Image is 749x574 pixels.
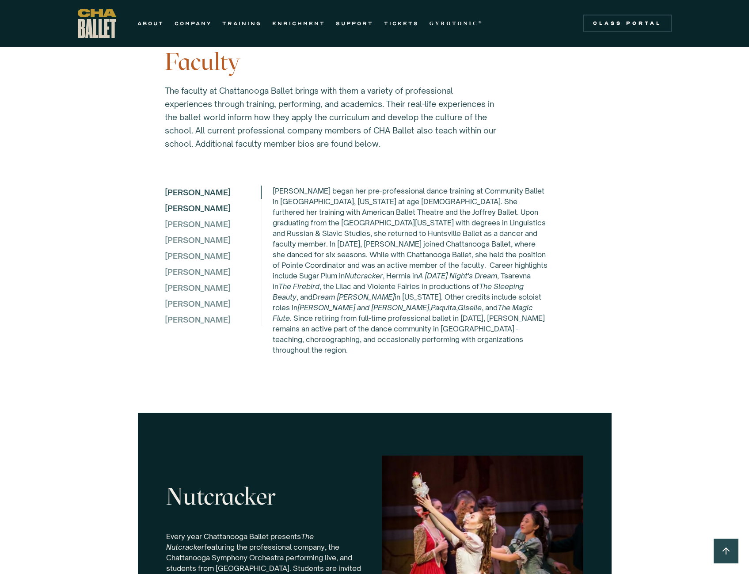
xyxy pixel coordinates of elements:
em: The Firebird [278,282,319,291]
div: [PERSON_NAME] [165,249,261,262]
a: TICKETS [384,18,419,29]
a: SUPPORT [336,18,373,29]
h4: Nutcracker [166,483,368,510]
em: Paquita [431,303,456,312]
a: ABOUT [137,18,164,29]
a: home [78,9,116,38]
div: [PERSON_NAME] [165,265,261,278]
div: Class Portal [589,20,666,27]
em: [PERSON_NAME] and [PERSON_NAME] [297,303,429,312]
em: The Nutcracker [166,532,314,551]
em: Nutcracker [345,271,383,280]
p: [PERSON_NAME] began her pre-professional dance training at Community Ballet in [GEOGRAPHIC_DATA],... [273,186,548,355]
em: Dream [PERSON_NAME] [312,293,395,301]
a: ENRICHMENT [272,18,325,29]
a: Class Portal [583,15,672,32]
div: [PERSON_NAME] [165,201,261,215]
div: [PERSON_NAME] [165,313,261,326]
h3: Faculty [165,49,585,75]
em: A [DATE] Night's Dream [418,271,497,280]
strong: GYROTONIC [430,20,479,27]
sup: ® [479,20,483,24]
div: [PERSON_NAME] [165,297,261,310]
div: [PERSON_NAME] [165,217,261,231]
a: TRAINING [222,18,262,29]
div: [PERSON_NAME] [165,281,261,294]
div: [PERSON_NAME] [165,233,261,247]
a: COMPANY [175,18,212,29]
em: Giselle [458,303,482,312]
a: GYROTONIC® [430,18,483,29]
p: The faculty at Chattanooga Ballet brings with them a variety of professional experiences through ... [165,84,496,150]
div: [PERSON_NAME] [165,186,231,199]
